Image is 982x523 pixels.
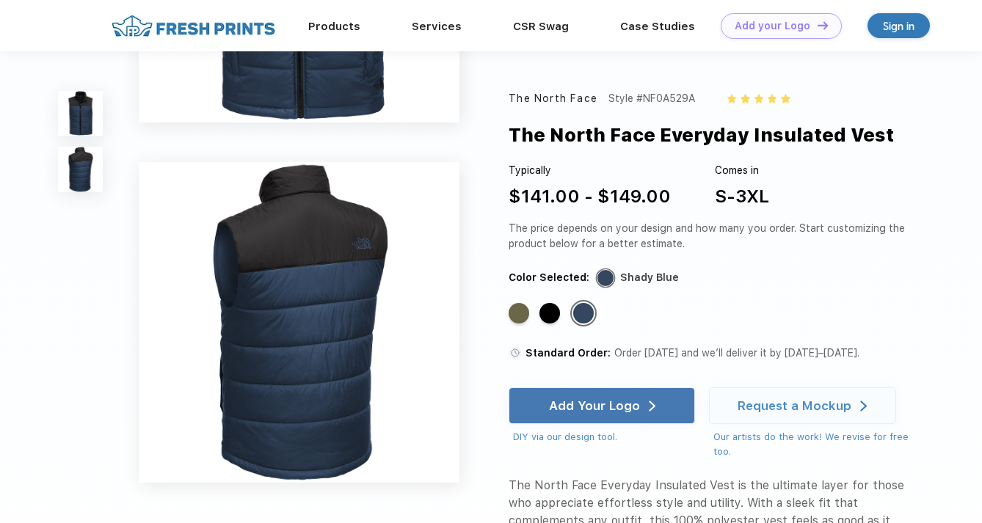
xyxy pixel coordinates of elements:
div: The North Face Everyday Insulated Vest [509,121,894,149]
a: Products [308,20,360,33]
img: white arrow [860,401,867,412]
div: DIY via our design tool. [513,430,695,445]
div: Shady Blue [573,303,594,323]
img: white arrow [649,401,655,412]
img: DT [818,21,828,29]
div: $141.00 - $149.00 [509,183,671,210]
img: func=resize&h=640 [139,162,459,483]
img: yellow_star.svg [741,94,749,103]
div: S-3XL [715,183,769,210]
img: yellow_star.svg [754,94,763,103]
div: Shady Blue [620,270,679,285]
a: Sign in [868,13,930,38]
span: Order [DATE] and we’ll deliver it by [DATE]–[DATE]. [614,347,859,359]
div: Burnt Olive Green [509,303,529,323]
div: Request a Mockup [738,398,851,413]
div: The North Face [509,91,597,106]
img: func=resize&h=100 [58,91,103,136]
div: Comes in [715,163,769,178]
div: Add Your Logo [549,398,640,413]
img: yellow_star.svg [727,94,736,103]
img: yellow_star.svg [768,94,776,103]
div: Color Selected: [509,270,589,285]
img: func=resize&h=100 [58,147,103,192]
img: standard order [509,346,522,359]
div: The price depends on your design and how many you order. Start customizing the product below for ... [509,221,912,252]
img: fo%20logo%202.webp [107,13,280,39]
div: TNF Black [539,303,560,323]
span: Standard Order: [525,347,611,359]
div: Sign in [883,18,914,34]
div: Style #NF0A529A [608,91,695,106]
a: CSR Swag [513,20,569,33]
img: yellow_star.svg [781,94,790,103]
a: Services [412,20,462,33]
div: Our artists do the work! We revise for free too. [713,430,911,458]
div: Typically [509,163,671,178]
div: Add your Logo [735,20,810,32]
